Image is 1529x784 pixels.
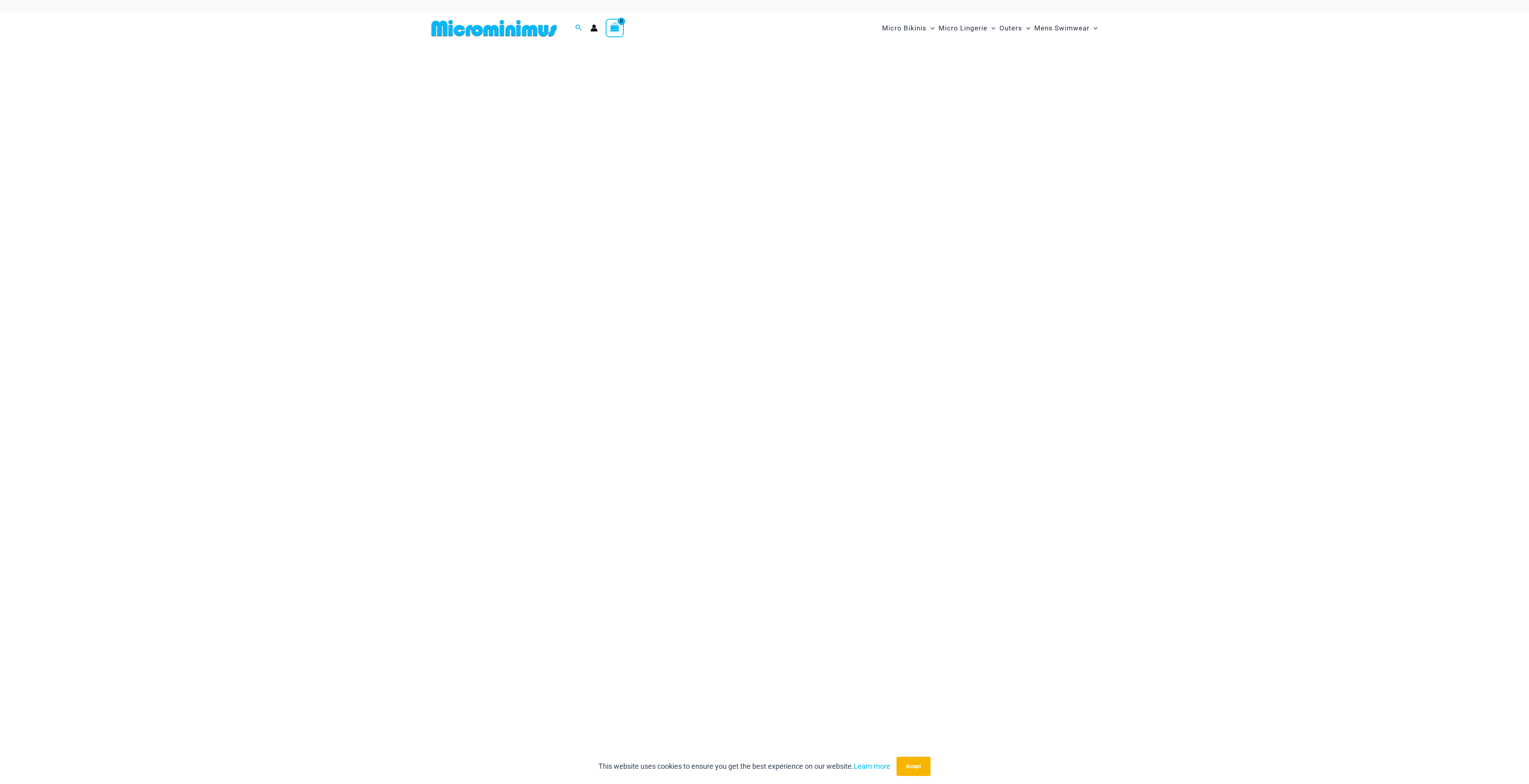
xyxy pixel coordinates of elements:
span: Menu Toggle [987,18,995,38]
a: Mens SwimwearMenu ToggleMenu Toggle [1032,16,1100,40]
img: MM SHOP LOGO FLAT [428,19,560,37]
nav: Site Navigation [879,15,1101,42]
a: OutersMenu ToggleMenu Toggle [997,16,1032,40]
a: Search icon link [575,23,582,33]
span: Menu Toggle [927,18,935,38]
p: This website uses cookies to ensure you get the best experience on our website. [598,760,890,772]
button: Accept [896,757,931,776]
a: Micro BikinisMenu ToggleMenu Toggle [880,16,937,40]
span: Outers [999,18,1022,38]
span: Menu Toggle [1022,18,1030,38]
a: Micro LingerieMenu ToggleMenu Toggle [937,16,997,40]
span: Mens Swimwear [1034,18,1090,38]
span: Micro Lingerie [939,18,987,38]
a: Learn more [854,762,890,770]
span: Micro Bikinis [882,18,927,38]
a: Account icon link [590,24,598,32]
a: View Shopping Cart, empty [606,19,624,37]
span: Menu Toggle [1090,18,1098,38]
